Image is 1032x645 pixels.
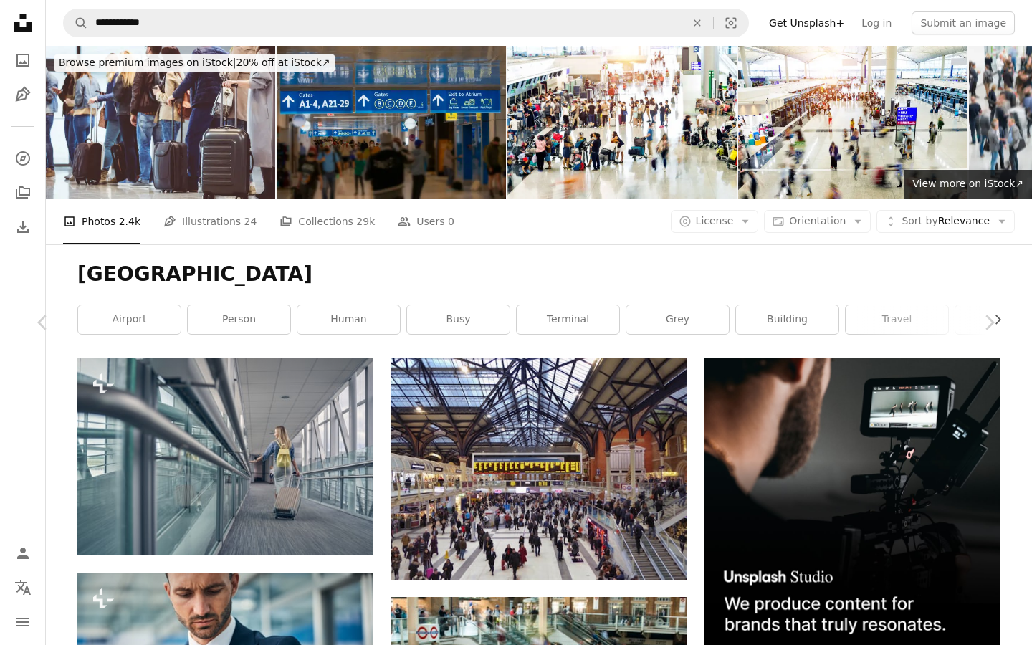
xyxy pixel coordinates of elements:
img: Crowd of people waiting for check-in [738,46,967,199]
form: Find visuals sitewide [63,9,749,37]
h1: [GEOGRAPHIC_DATA] [77,262,1000,287]
span: 29k [356,214,375,229]
a: Log in [853,11,900,34]
a: Browse premium images on iStock|20% off at iStock↗ [46,46,343,80]
a: Get Unsplash+ [760,11,853,34]
a: airport [78,305,181,334]
button: Orientation [764,210,871,233]
img: Delighted young woman turning her head while going for boarding on the aircraft [77,358,373,555]
a: Delighted young woman turning her head while going for boarding on the aircraft [77,449,373,462]
a: grey [626,305,729,334]
a: terminal [517,305,619,334]
button: Menu [9,608,37,636]
button: Language [9,573,37,602]
a: Photos [9,46,37,75]
a: person [188,305,290,334]
span: License [696,215,734,226]
a: travel [846,305,948,334]
button: Search Unsplash [64,9,88,37]
span: Relevance [902,214,990,229]
span: 0 [448,214,454,229]
a: busy [407,305,510,334]
a: Collections 29k [279,199,375,244]
img: Crowd of people waiting for check-in [507,46,737,199]
button: Clear [682,9,713,37]
a: Users 0 [398,199,454,244]
a: people walking on the street during daytime [391,462,687,475]
img: people walking on the street during daytime [391,358,687,580]
button: Visual search [714,9,748,37]
button: Sort byRelevance [876,210,1015,233]
img: Busy Terminal 2 [277,46,506,199]
a: Explore [9,144,37,173]
a: Download History [9,213,37,242]
a: View more on iStock↗ [904,170,1032,199]
button: Submit an image [912,11,1015,34]
a: Collections [9,178,37,207]
a: Illustrations 24 [163,199,257,244]
a: Next [946,254,1032,391]
span: 24 [244,214,257,229]
a: building [736,305,838,334]
span: Sort by [902,215,937,226]
button: License [671,210,759,233]
a: Log in / Sign up [9,539,37,568]
span: 20% off at iStock ↗ [59,57,330,68]
span: View more on iStock ↗ [912,178,1023,189]
img: Group of people standing in queue at boarding gate [46,46,275,199]
span: Browse premium images on iStock | [59,57,236,68]
a: human [297,305,400,334]
a: Illustrations [9,80,37,109]
span: Orientation [789,215,846,226]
